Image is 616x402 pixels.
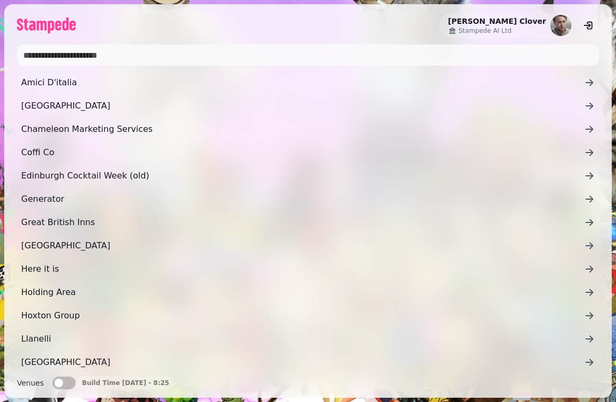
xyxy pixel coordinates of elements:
a: Great British Inns [17,212,599,233]
span: [GEOGRAPHIC_DATA] [21,239,584,252]
span: Generator [21,193,584,206]
a: Here it is [17,258,599,280]
span: Llanelli [21,333,584,345]
a: Coffi Co [17,142,599,163]
span: Coffi Co [21,146,584,159]
a: Chameleon Marketing Services [17,119,599,140]
a: Hoxton Group [17,305,599,326]
span: Here it is [21,263,584,275]
label: Venues [17,377,44,389]
button: logout [578,15,599,36]
span: [GEOGRAPHIC_DATA] [21,356,584,369]
a: Stampede AI Ltd [448,26,546,35]
p: Build Time [DATE] - 8:25 [82,379,169,387]
img: logo [17,17,76,33]
span: Hoxton Group [21,309,584,322]
a: Amici D'italia [17,72,599,93]
a: Generator [17,189,599,210]
a: Edinburgh Cocktail Week (old) [17,165,599,186]
a: Holding Area [17,282,599,303]
a: Llanelli [17,328,599,350]
span: [GEOGRAPHIC_DATA] [21,100,584,112]
span: Amici D'italia [21,76,584,89]
img: aHR0cHM6Ly93d3cuZ3JhdmF0YXIuY29tL2F2YXRhci9kZDBkNmU2NGQ3OWViYmU4ODcxMWM5ZTk3ZWI5MmRiND9zPTE1MCZkP... [550,15,572,36]
span: Holding Area [21,286,584,299]
span: Great British Inns [21,216,584,229]
span: Stampede AI Ltd [459,26,512,35]
span: Edinburgh Cocktail Week (old) [21,169,584,182]
a: [GEOGRAPHIC_DATA] [17,95,599,117]
h2: [PERSON_NAME] Clover [448,16,546,26]
a: [GEOGRAPHIC_DATA] [17,352,599,373]
span: Chameleon Marketing Services [21,123,584,136]
a: [GEOGRAPHIC_DATA] [17,235,599,256]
